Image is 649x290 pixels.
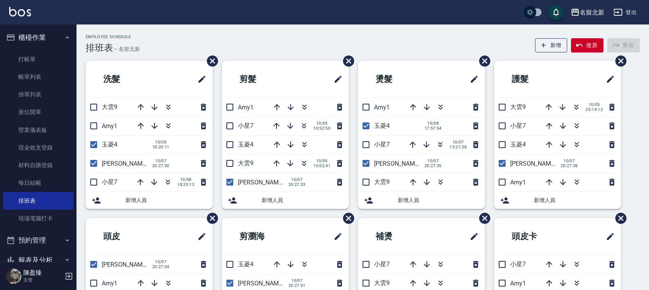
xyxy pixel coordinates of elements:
div: 新增人員 [86,192,213,209]
span: [PERSON_NAME]2 [374,160,423,167]
span: 刪除班表 [473,50,491,72]
span: 20:27:38 [561,163,578,168]
span: 刪除班表 [610,50,628,72]
span: 玉菱4 [102,141,117,148]
span: 玉菱4 [238,261,254,268]
a: 座位開單 [3,103,73,121]
a: 現場電腦打卡 [3,210,73,227]
h3: 排班表 [86,42,113,53]
a: 現金收支登錄 [3,139,73,156]
h2: 洗髮 [92,65,162,93]
h2: 護髮 [500,65,571,93]
button: 登出 [610,5,640,20]
a: 營業儀表板 [3,121,73,139]
span: 刪除班表 [201,50,219,72]
button: 預約管理 [3,230,73,250]
span: 10/05 [586,102,603,107]
a: 每日結帳 [3,174,73,192]
span: 刪除班表 [337,50,355,72]
span: 10/07 [288,177,306,182]
span: 20:27:35 [425,163,442,168]
div: 新增人員 [494,192,621,209]
span: 修改班表的標題 [601,70,615,88]
span: 刪除班表 [610,207,628,230]
span: 10/03 [313,121,330,126]
h2: 剪瀏海 [228,223,303,250]
span: 玉菱4 [238,141,254,148]
span: 10/07 [152,158,169,163]
span: Amy1 [510,280,526,287]
span: 20:27:54 [152,264,169,269]
span: 10/07 [561,158,578,163]
span: 玉菱4 [510,141,526,148]
span: [PERSON_NAME]2 [238,179,287,186]
button: save [548,5,564,20]
span: Amy1 [374,104,390,111]
span: 大雲9 [374,279,390,287]
span: 20:27:33 [288,182,306,187]
img: Person [6,269,21,284]
a: 材料自購登錄 [3,156,73,174]
span: 20:27:30 [152,163,169,168]
span: 小星7 [374,141,390,148]
span: 10/07 [425,158,442,163]
h2: 剪髮 [228,65,298,93]
span: Amy1 [510,179,526,186]
span: 小星7 [102,178,117,186]
span: 刪除班表 [337,207,355,230]
span: 17:57:54 [425,126,442,131]
span: 新增人員 [398,196,479,204]
span: [PERSON_NAME]2 [102,261,151,268]
span: 15:02:41 [313,163,330,168]
img: Logo [9,7,31,16]
a: 掛單列表 [3,86,73,103]
span: 新增人員 [125,196,207,204]
span: 小星7 [238,122,254,129]
a: 帳單列表 [3,68,73,86]
span: 修改班表的標題 [465,227,479,246]
div: 新增人員 [222,192,349,209]
span: 修改班表的標題 [329,227,343,246]
span: 10/08 [425,121,442,126]
span: 刪除班表 [473,207,491,230]
span: 玉菱4 [374,122,390,129]
span: 小星7 [510,261,526,268]
button: 復原 [571,38,603,52]
h2: 頭皮 [92,223,162,250]
span: Amy1 [102,122,117,130]
h2: 頭皮卡 [500,223,575,250]
span: 修改班表的標題 [601,227,615,246]
span: 20:27:51 [288,283,306,288]
span: 修改班表的標題 [193,227,207,246]
div: 名留北新 [580,8,604,17]
button: 櫃檯作業 [3,28,73,47]
span: 大雲9 [510,103,526,111]
span: 10/05 [313,158,330,163]
span: 10:52:50 [313,126,330,131]
span: [PERSON_NAME]2 [238,280,287,287]
a: 打帳單 [3,51,73,68]
span: 小星7 [374,261,390,268]
span: 修改班表的標題 [465,70,479,88]
span: 10/08 [152,140,169,145]
span: 大雲9 [374,178,390,186]
span: [PERSON_NAME]2 [102,160,151,167]
h2: Employee Schedule [86,34,140,39]
span: 新增人員 [534,196,615,204]
span: 18:20:11 [152,145,169,150]
span: 新增人員 [262,196,343,204]
span: 18:20:13 [177,182,194,187]
span: 修改班表的標題 [329,70,343,88]
span: 大雲9 [238,160,254,167]
button: 名留北新 [568,5,607,20]
span: 刪除班表 [201,207,219,230]
div: 新增人員 [358,192,485,209]
span: Amy1 [238,104,254,111]
a: 排班表 [3,192,73,210]
p: 主管 [23,277,62,283]
span: 10/08 [177,177,194,182]
span: 大雲9 [102,103,117,111]
span: [PERSON_NAME]2 [510,160,560,167]
span: 13:21:38 [449,145,467,150]
span: 10/07 [152,259,169,264]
